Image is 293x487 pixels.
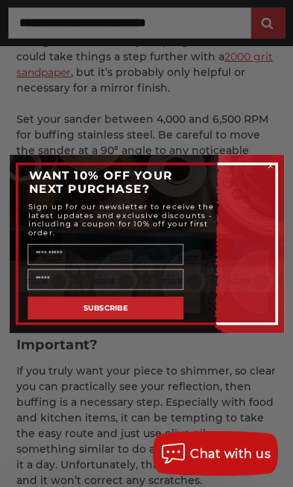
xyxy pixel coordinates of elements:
span: WANT 10% OFF YOUR NEXT PURCHASE? [28,168,172,195]
button: SUBSCRIBE [28,296,183,319]
input: Email [28,269,183,290]
span: Chat with us [190,447,271,461]
span: Sign up for our newsletter to receive the latest updates and exclusive discounts - including a co... [28,202,213,237]
button: Chat with us [153,431,278,476]
button: Close dialog [265,161,274,170]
